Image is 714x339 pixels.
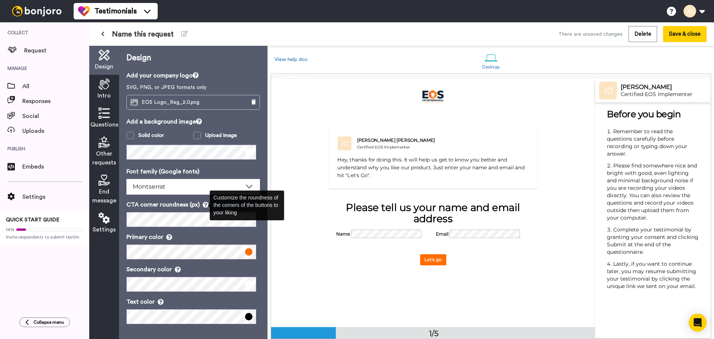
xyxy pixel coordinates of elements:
p: Primary color [126,233,260,242]
button: Delete [628,26,657,42]
p: Add a background image [126,117,260,126]
span: 14% [6,227,15,233]
span: Intro [97,91,111,100]
div: Customize the roundness of the corners of the buttons to your liking [210,191,284,220]
span: Remember to read the questions carefully before recording or typing down your answer. [607,128,689,157]
p: Font family (Google fonts) [126,167,260,176]
span: QUICK START GUIDE [6,217,59,223]
p: Add your company logo [126,71,260,80]
span: Design [95,62,113,71]
span: Request [24,46,89,55]
span: Lastly, if you want to continue later, you may resume submitting your testimonial by clicking the... [607,260,698,290]
p: CTA corner roundness (px) [126,200,260,209]
p: Secondary color [126,265,260,274]
span: Responses [22,97,89,106]
label: Email [436,230,448,237]
button: Save & close [663,26,707,42]
span: Montserrat [133,183,165,190]
img: tm-color.svg [78,5,90,17]
span: Invite respondents to submit testimonials [6,234,83,240]
div: Certified EOS Implementer [357,144,435,150]
span: Before you begin [607,109,681,119]
img: Profile Image [599,81,617,99]
div: Open Intercom Messenger [689,314,707,332]
span: Other requests [92,149,116,167]
span: End message [92,187,116,205]
img: Certified EOS Implementer [337,136,351,150]
div: There are unsaved changes [558,31,623,38]
p: Text color [126,297,260,306]
label: Name [336,230,350,237]
p: Design [126,52,260,64]
span: Social [22,112,89,121]
button: Collapse menu [19,317,70,327]
span: Settings [22,192,89,201]
a: View help doc [274,57,308,62]
div: Solid color [138,132,164,139]
span: Name this request [112,29,174,39]
span: Hey, thanks for doing this. It will help us get to know you better and understand why you like ou... [337,157,526,179]
span: Questions [90,120,118,129]
div: Please tell us your name and email address [336,202,530,224]
span: Settings [93,225,116,234]
span: Embeds [22,162,89,171]
a: Desktop [479,48,504,73]
span: EOS Logo_Reg_2.0.png [142,99,203,106]
span: Collapse menu [33,319,64,325]
img: 7e2b3313-cfd2-4148-bec2-8dd6ac0a13e3 [422,90,444,102]
span: Please find somewhere nice and bright with good, even lighting and minimal background noise if yo... [607,162,698,221]
span: All [22,82,89,91]
div: Certified EOS Implementer [621,91,710,97]
p: SVG, PNG, or JPEG formats only [126,84,260,91]
div: [PERSON_NAME] [621,83,710,90]
div: Upload image [205,132,237,139]
img: bj-logo-header-white.svg [9,6,65,16]
span: Testimonials [94,6,137,16]
div: 1/5 [416,328,452,339]
div: [PERSON_NAME] [PERSON_NAME] [357,137,435,144]
span: Complete your testimonial by granting your consent and clicking Submit at the end of the question... [607,226,700,255]
span: Uploads [22,127,89,135]
div: Desktop [482,64,500,70]
button: Let's go [420,254,446,265]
